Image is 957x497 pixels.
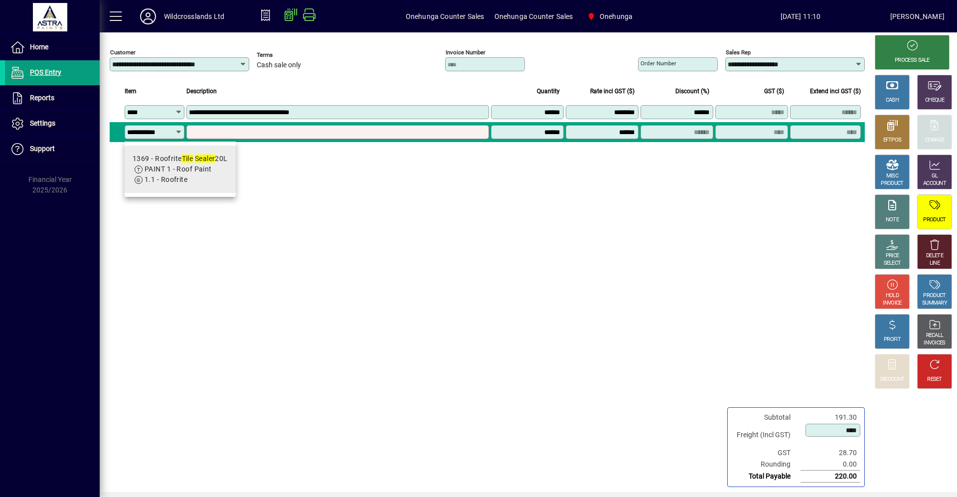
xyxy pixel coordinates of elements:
[922,300,947,307] div: SUMMARY
[446,49,485,56] mat-label: Invoice number
[732,423,800,447] td: Freight (Incl GST)
[145,165,212,173] span: PAINT 1 - Roof Paint
[145,175,187,183] span: 1.1 - Roofrite
[110,49,136,56] mat-label: Customer
[732,447,800,459] td: GST
[926,252,943,260] div: DELETE
[600,8,633,24] span: Onehunga
[925,137,945,144] div: CHARGE
[30,145,55,153] span: Support
[732,412,800,423] td: Subtotal
[494,8,573,24] span: Onehunga Counter Sales
[132,7,164,25] button: Profile
[925,97,944,104] div: CHEQUE
[590,86,635,97] span: Rate incl GST ($)
[810,86,861,97] span: Extend incl GST ($)
[800,412,860,423] td: 191.30
[927,376,942,383] div: RESET
[800,459,860,471] td: 0.00
[895,57,930,64] div: PROCESS SALE
[923,292,946,300] div: PRODUCT
[257,52,317,58] span: Terms
[886,252,899,260] div: PRICE
[257,61,301,69] span: Cash sale only
[30,43,48,51] span: Home
[764,86,784,97] span: GST ($)
[883,300,901,307] div: INVOICE
[932,172,938,180] div: GL
[583,7,637,25] span: Onehunga
[640,60,676,67] mat-label: Order number
[5,111,100,136] a: Settings
[800,471,860,483] td: 220.00
[726,49,751,56] mat-label: Sales rep
[125,146,236,193] mat-option: 1369 - Roofrite Tile Sealer 20L
[182,155,193,163] em: Tile
[886,97,899,104] div: CASH
[800,447,860,459] td: 28.70
[883,137,902,144] div: EFTPOS
[884,336,901,343] div: PROFIT
[5,137,100,162] a: Support
[5,86,100,111] a: Reports
[881,180,903,187] div: PRODUCT
[880,376,904,383] div: DISCOUNT
[711,8,890,24] span: [DATE] 11:10
[125,86,137,97] span: Item
[884,260,901,267] div: SELECT
[886,292,899,300] div: HOLD
[675,86,709,97] span: Discount (%)
[30,94,54,102] span: Reports
[923,216,946,224] div: PRODUCT
[732,459,800,471] td: Rounding
[926,332,944,339] div: RECALL
[164,8,224,24] div: Wildcrosslands Ltd
[537,86,560,97] span: Quantity
[406,8,484,24] span: Onehunga Counter Sales
[930,260,940,267] div: LINE
[886,172,898,180] div: MISC
[732,471,800,483] td: Total Payable
[886,216,899,224] div: NOTE
[5,35,100,60] a: Home
[195,155,215,163] em: Sealer
[923,180,946,187] div: ACCOUNT
[924,339,945,347] div: INVOICES
[30,119,55,127] span: Settings
[133,154,228,164] div: 1369 - Roofrite 20L
[186,86,217,97] span: Description
[30,68,61,76] span: POS Entry
[890,8,945,24] div: [PERSON_NAME]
